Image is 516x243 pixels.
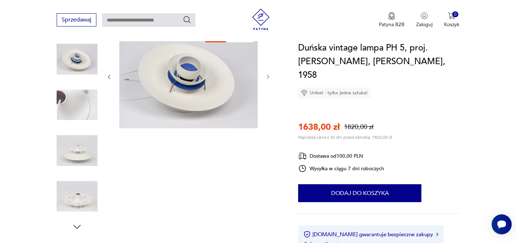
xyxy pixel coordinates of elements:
[250,9,272,30] img: Patyna - sklep z meblami i dekoracjami vintage
[298,164,384,173] div: Wysyłka w ciągu 7 dni roboczych
[436,233,438,236] img: Ikona strzałki w prawo
[444,21,459,28] p: Koszyk
[57,85,97,125] img: Zdjęcie produktu Duńska vintage lampa PH 5, proj. Poul Henningsen, Louis Poulsen, 1958
[452,11,458,18] div: 0
[57,13,96,27] button: Sprzedawaj
[304,231,438,238] button: [DOMAIN_NAME] gwarantuje bezpieczne zakupy
[301,90,307,96] img: Ikona diamentu
[298,152,307,161] img: Ikona dostawy
[416,21,433,28] p: Zaloguj
[57,39,97,80] img: Zdjęcie produktu Duńska vintage lampa PH 5, proj. Poul Henningsen, Louis Poulsen, 1958
[298,41,459,82] h1: Duńska vintage lampa PH 5, proj. [PERSON_NAME], [PERSON_NAME], 1958
[57,176,97,217] img: Zdjęcie produktu Duńska vintage lampa PH 5, proj. Poul Henningsen, Louis Poulsen, 1958
[298,152,384,161] div: Dostawa od 100,00 PLN
[379,12,405,28] a: Ikona medaluPatyna B2B
[57,130,97,171] img: Zdjęcie produktu Duńska vintage lampa PH 5, proj. Poul Henningsen, Louis Poulsen, 1958
[388,12,395,20] img: Ikona medalu
[298,134,392,140] p: Najniższa cena z 30 dni przed obniżką: 1820,00 zł
[492,214,512,234] iframe: Smartsupp widget button
[448,12,455,19] img: Ikona koszyka
[183,15,191,24] button: Szukaj
[444,12,459,28] button: 0Koszyk
[379,12,405,28] button: Patyna B2B
[119,24,258,128] img: Zdjęcie produktu Duńska vintage lampa PH 5, proj. Poul Henningsen, Louis Poulsen, 1958
[298,87,371,98] div: Unikat - tylko jedna sztuka!
[57,18,96,23] a: Sprzedawaj
[416,12,433,28] button: Zaloguj
[344,123,373,132] p: 1820,00 zł
[298,184,421,202] button: Dodaj do koszyka
[304,231,311,238] img: Ikona certyfikatu
[379,21,405,28] p: Patyna B2B
[421,12,428,19] img: Ikonka użytkownika
[298,121,340,133] p: 1638,00 zł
